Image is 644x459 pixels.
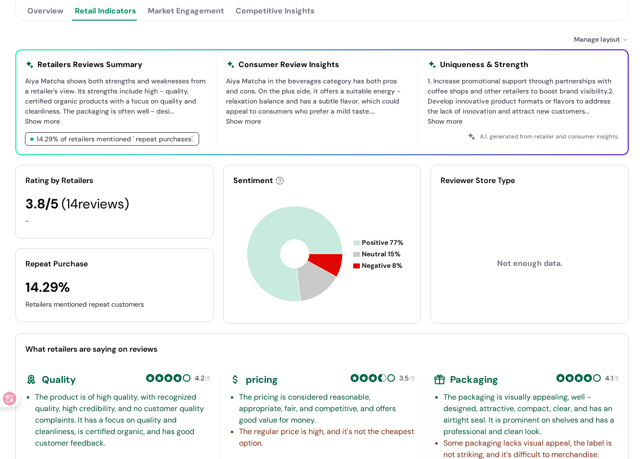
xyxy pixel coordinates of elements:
span: Negative 8% [362,261,403,271]
span: Neutral 15% [362,249,401,259]
div: What retailers are saying on reviews [25,344,619,355]
li: The pricing is considered reasonable, appropriate, fair, and competitive, and offers good value f... [239,391,414,426]
span: /5 [409,375,415,382]
span: ( 14 reviews) [61,195,129,213]
div: Show more [226,116,407,126]
span: 3.8 /5 [25,195,61,213]
div: Not enough data. [441,194,619,333]
span: the lack of innovation and attract new customers [428,107,585,115]
span: certified organic products with a focus on quality and [25,97,196,105]
li: The product is of high quality, with recognized quality, high credibility, and no customer qualit... [35,391,210,449]
span: /5 [613,375,619,382]
span: 1. Increase promotional support through partnerships with [428,77,611,85]
span: 4.1 [605,374,613,382]
div: 14.29 % of retailers mentioned ' repeat purchases'. [36,134,194,144]
div: Manage layout [574,34,629,45]
div: Sentiment [233,175,285,186]
div: 14.29% [25,277,70,298]
button: Competitive Insights [234,1,317,21]
span: Aiya Matcha shows both strengths and weaknesses from [25,77,206,85]
button: Market Engagement [146,1,226,21]
button: Overview [25,1,65,21]
span: ... [428,107,619,126]
div: Repeat Purchase [25,258,203,270]
div: Uniqueness & Strength [440,59,528,70]
span: and cons. On the plus side, it offers a suitable energy - [226,87,401,95]
li: The packaging is visually appealing, well - designed, attractive, compact, clear, and has an airt... [443,391,619,437]
div: Reviewer Store Type [441,175,619,186]
span: Aiya Matcha in the beverages category has both pros [226,77,397,85]
span: /5 [204,375,210,382]
div: pricing [246,372,278,387]
div: A.I. generated from retailer and consumer insights. [428,132,619,141]
div: Rating by Retailers [25,175,203,186]
div: Quality [42,372,76,387]
span: a retailer's view. Its strengths include high - quality, [25,87,189,95]
div: Show more [25,116,206,126]
div: Show more [428,116,619,126]
div: - [25,216,203,226]
span: ... [25,107,206,126]
span: 3.5 [399,374,409,382]
span: appeal to consumers who prefer a mild taste. [226,107,370,115]
div: Packaging [450,372,498,387]
span: relaxation balance and has a subtle flavor, which could [226,97,399,105]
span: Develop innovative product formats or flavors to address [428,97,610,105]
span: Positive 77% [362,238,404,248]
span: cleanliness. The packaging is often well - desi [25,107,170,115]
span: coffee shops and other retailers to boost brand visibility.2. [428,87,614,95]
span: 4.2 [195,374,204,382]
li: The regular price is high, and it's not the cheapest option. [239,426,414,449]
span: ... [226,107,407,126]
div: Consumer Review Insights [239,59,339,70]
div: Retailers Reviews Summary [37,59,143,70]
div: Retailers mentioned repeat customers [25,299,203,310]
button: Retail Indicators [73,1,138,21]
